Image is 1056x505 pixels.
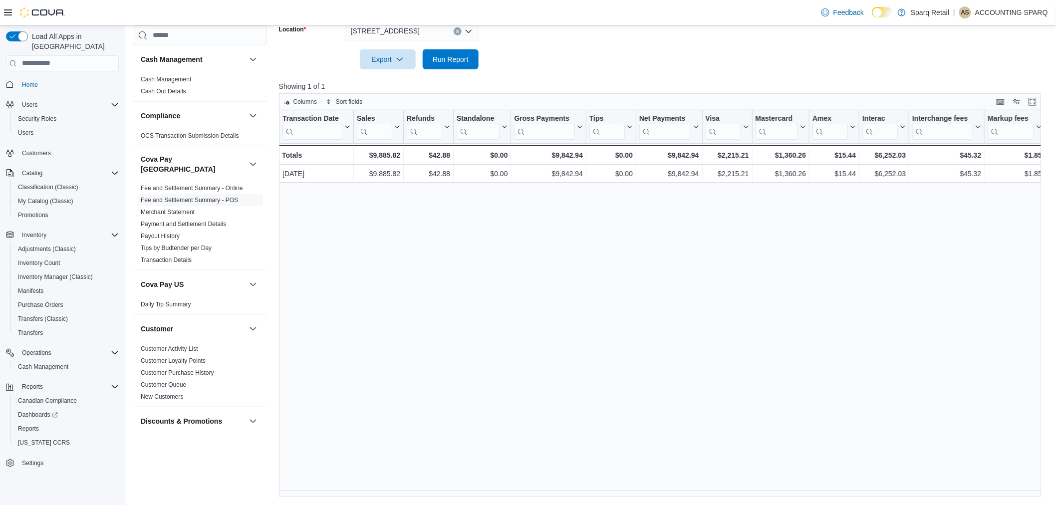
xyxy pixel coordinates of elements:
[133,73,267,101] div: Cash Management
[755,149,806,161] div: $1,360.26
[10,194,123,208] button: My Catalog (Classic)
[18,397,77,405] span: Canadian Compliance
[141,196,238,203] a: Fee and Settlement Summary - POS
[14,195,77,207] a: My Catalog (Classic)
[141,154,245,174] button: Cova Pay [GEOGRAPHIC_DATA]
[18,287,43,295] span: Manifests
[18,381,47,393] button: Reports
[141,131,239,139] span: OCS Transaction Submission Details
[336,98,362,106] span: Sort fields
[18,99,41,111] button: Users
[18,79,42,91] a: Home
[18,273,93,281] span: Inventory Manager (Classic)
[2,456,123,470] button: Settings
[10,112,123,126] button: Security Roles
[14,299,67,311] a: Purchase Orders
[141,279,245,289] button: Cova Pay US
[14,271,97,283] a: Inventory Manager (Classic)
[247,415,259,427] button: Discounts & Promotions
[14,437,119,449] span: Washington CCRS
[357,149,400,161] div: $9,885.82
[10,180,123,194] button: Classification (Classic)
[953,6,955,18] p: |
[514,149,582,161] div: $9,842.94
[14,313,119,325] span: Transfers (Classic)
[14,257,119,269] span: Inventory Count
[10,126,123,140] button: Users
[357,114,400,139] button: Sales
[14,423,43,435] a: Reports
[247,109,259,121] button: Compliance
[18,259,60,267] span: Inventory Count
[10,360,123,374] button: Cash Management
[18,229,119,241] span: Inventory
[141,380,186,388] span: Customer Queue
[141,220,226,228] span: Payment and Settlement Details
[14,209,119,221] span: Promotions
[133,298,267,314] div: Cova Pay US
[18,315,68,323] span: Transfers (Classic)
[18,457,119,469] span: Settings
[2,228,123,242] button: Inventory
[141,369,214,376] a: Customer Purchase History
[141,255,192,263] span: Transaction Details
[141,208,195,216] span: Merchant Statement
[14,257,64,269] a: Inventory Count
[141,300,191,308] span: Daily Tip Summary
[812,114,856,139] button: Amex
[18,115,56,123] span: Security Roles
[705,114,749,139] button: Visa
[10,436,123,450] button: [US_STATE] CCRS
[14,327,119,339] span: Transfers
[1027,96,1039,108] button: Enter fullscreen
[10,326,123,340] button: Transfers
[755,168,806,180] div: $1,360.26
[18,147,55,159] a: Customers
[18,457,47,469] a: Settings
[423,49,479,69] button: Run Report
[988,149,1042,161] div: $1.85
[22,81,38,89] span: Home
[14,285,119,297] span: Manifests
[18,439,70,447] span: [US_STATE] CCRS
[14,113,60,125] a: Security Roles
[14,395,81,407] a: Canadian Compliance
[141,110,180,120] h3: Compliance
[22,169,42,177] span: Catalog
[141,392,183,400] span: New Customers
[912,114,981,139] button: Interchange fees
[282,114,342,123] div: Transaction Date
[141,232,180,239] a: Payout History
[141,416,245,426] button: Discounts & Promotions
[862,114,898,123] div: Interac
[141,196,238,204] span: Fee and Settlement Summary - POS
[639,149,699,161] div: $9,842.94
[14,271,119,283] span: Inventory Manager (Classic)
[639,114,699,139] button: Net Payments
[141,300,191,307] a: Daily Tip Summary
[18,425,39,433] span: Reports
[247,53,259,65] button: Cash Management
[133,182,267,269] div: Cova Pay [GEOGRAPHIC_DATA]
[14,285,47,297] a: Manifests
[247,278,259,290] button: Cova Pay US
[141,132,239,139] a: OCS Transaction Submission Details
[18,229,50,241] button: Inventory
[141,345,198,352] a: Customer Activity List
[14,243,119,255] span: Adjustments (Classic)
[141,393,183,400] a: New Customers
[279,81,1049,91] p: Showing 1 of 1
[961,6,969,18] span: AS
[14,361,119,373] span: Cash Management
[22,231,46,239] span: Inventory
[14,127,119,139] span: Users
[10,298,123,312] button: Purchase Orders
[812,114,848,123] div: Amex
[457,114,500,139] div: Standalone
[357,114,392,123] div: Sales
[862,114,906,139] button: Interac
[141,87,186,94] a: Cash Out Details
[18,329,43,337] span: Transfers
[454,27,462,35] button: Clear input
